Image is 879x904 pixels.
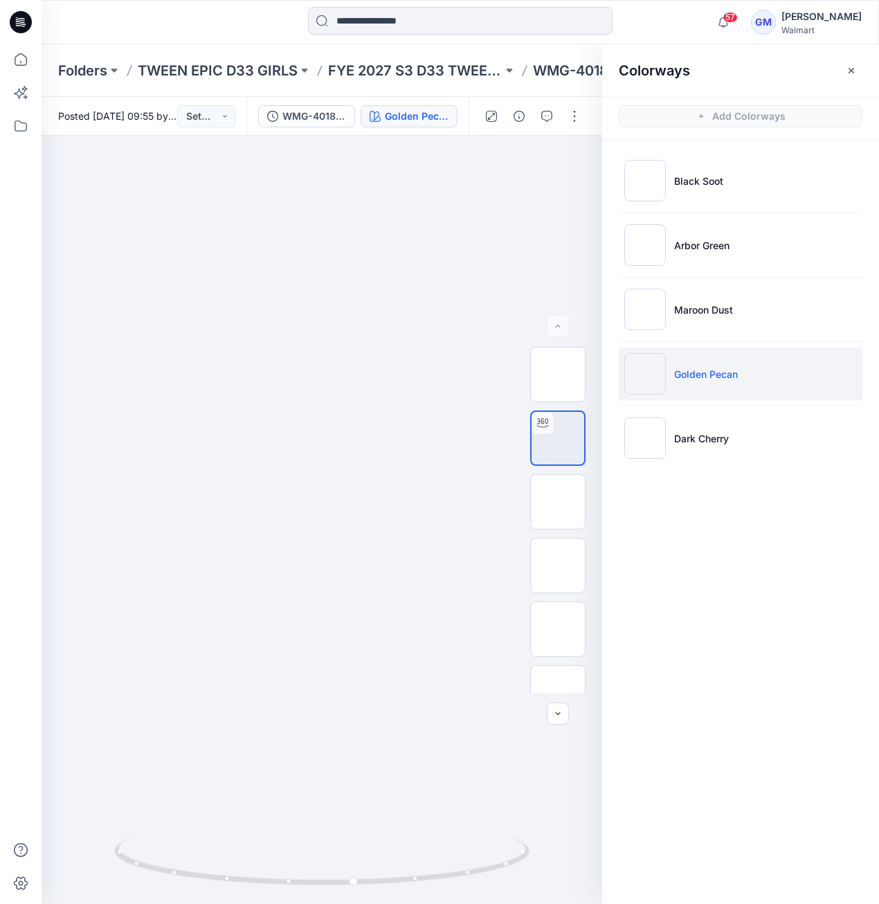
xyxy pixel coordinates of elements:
p: Black Soot [674,174,723,188]
span: 57 [723,12,738,23]
img: Golden Pecan [624,353,666,395]
img: Maroon Dust [624,289,666,330]
button: Details [508,105,530,127]
div: [PERSON_NAME] [781,8,862,25]
p: Maroon Dust [674,302,733,317]
p: Golden Pecan [674,367,738,381]
a: TWEEN EPIC D33 GIRLS [138,61,298,80]
div: GM [751,10,776,35]
a: Folders [58,61,107,80]
button: Golden Pecan [361,105,457,127]
a: FYE 2027 S3 D33 TWEEN GIRL EPIC [328,61,502,80]
span: Posted [DATE] 09:55 by [58,109,177,123]
h2: Colorways [619,62,690,79]
img: Arbor Green [624,224,666,266]
img: Dark Cherry [624,417,666,459]
img: Black Soot [624,160,666,201]
p: WMG-4018-2026 Barrel Leg in Twill_Opt 2 [533,61,707,80]
div: Golden Pecan [385,109,448,124]
button: WMG-4018-2026 Barrel Leg in Twill_Opt 2_Full Colorway [258,105,355,127]
p: Dark Cherry [674,431,729,446]
div: Walmart [781,25,862,35]
div: WMG-4018-2026 Barrel Leg in Twill_Opt 2_Full Colorway [282,109,346,124]
p: Arbor Green [674,238,730,253]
